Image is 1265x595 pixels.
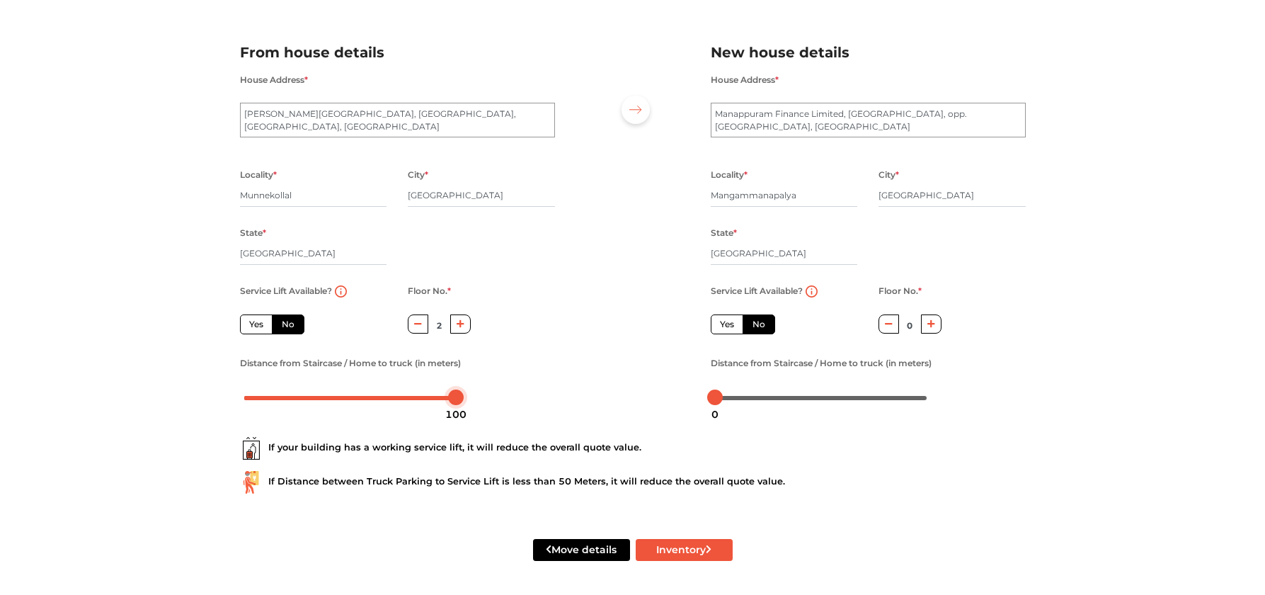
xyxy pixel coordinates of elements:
div: 0 [706,402,724,426]
label: House Address [240,71,308,89]
label: House Address [711,71,779,89]
img: ... [240,471,263,494]
button: Move details [533,539,630,561]
label: Yes [240,314,273,334]
label: Locality [711,166,748,184]
label: Yes [711,314,743,334]
label: State [240,224,266,242]
label: City [408,166,428,184]
button: Inventory [636,539,733,561]
label: Floor No. [878,282,922,300]
label: No [272,314,304,334]
label: Service Lift Available? [240,282,332,300]
label: Distance from Staircase / Home to truck (in meters) [240,354,461,373]
label: City [878,166,899,184]
div: 100 [440,402,472,426]
label: State [711,224,737,242]
img: ... [240,437,263,460]
label: Service Lift Available? [711,282,803,300]
div: If your building has a working service lift, it will reduce the overall quote value. [240,437,1026,460]
div: If Distance between Truck Parking to Service Lift is less than 50 Meters, it will reduce the over... [240,471,1026,494]
h2: From house details [240,41,555,64]
label: No [743,314,775,334]
label: Locality [240,166,277,184]
textarea: Manappuram Finance Limited, [GEOGRAPHIC_DATA], opp. [GEOGRAPHIC_DATA], [GEOGRAPHIC_DATA] [711,103,1026,138]
h2: New house details [711,41,1026,64]
label: Floor No. [408,282,451,300]
label: Distance from Staircase / Home to truck (in meters) [711,354,932,373]
textarea: [PERSON_NAME][GEOGRAPHIC_DATA], [GEOGRAPHIC_DATA], [GEOGRAPHIC_DATA], [GEOGRAPHIC_DATA] [240,103,555,138]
